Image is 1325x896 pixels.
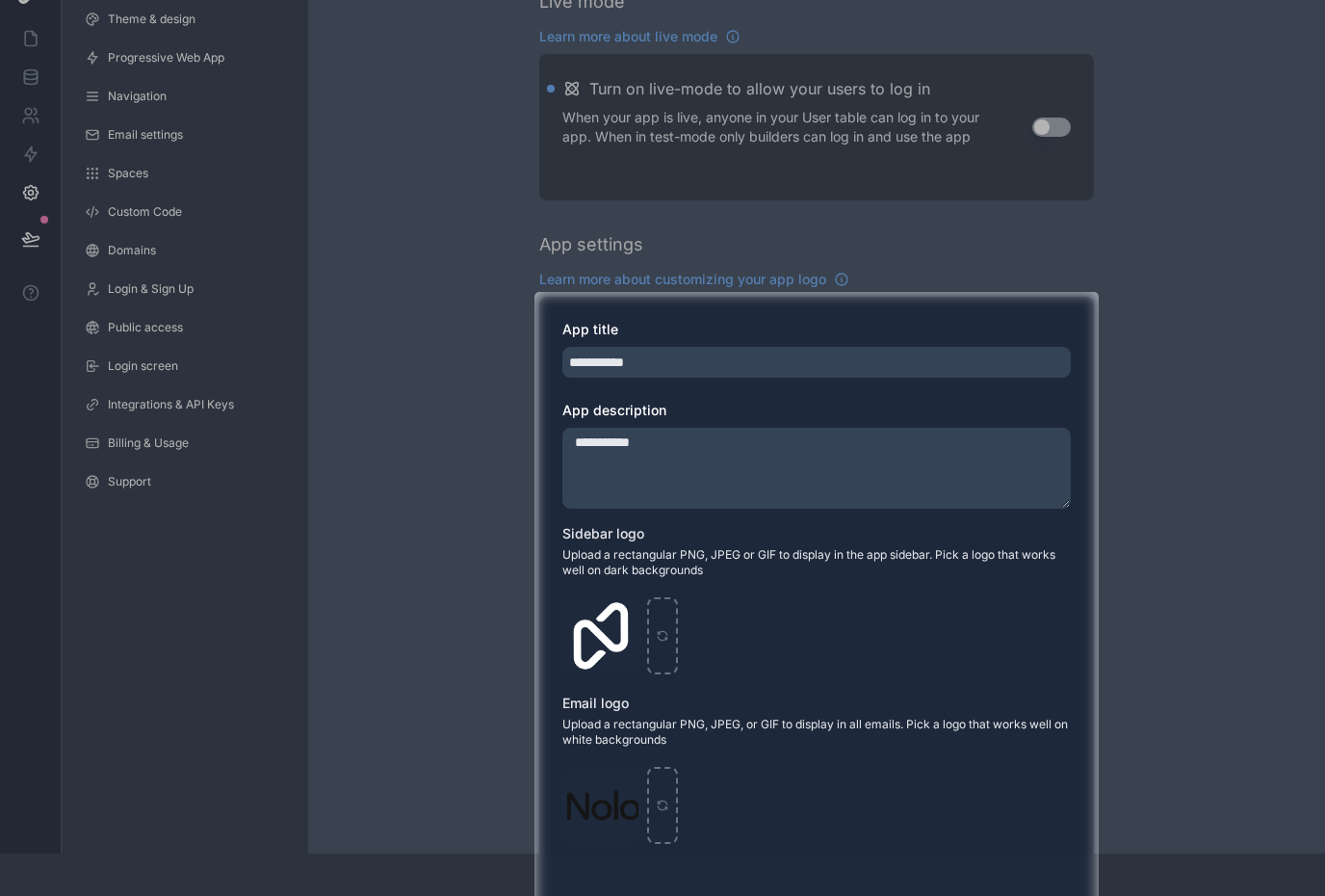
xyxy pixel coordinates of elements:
span: App description [562,402,666,418]
span: Sidebar logo [562,525,644,541]
iframe: Tooltip [208,538,534,784]
span: Upload a rectangular PNG, JPEG, or GIF to display in all emails. Pick a logo that works well on w... [562,717,1071,748]
span: Email logo [562,695,629,711]
span: App title [562,321,618,337]
span: Upload a rectangular PNG, JPEG or GIF to display in the app sidebar. Pick a logo that works well ... [562,547,1071,578]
